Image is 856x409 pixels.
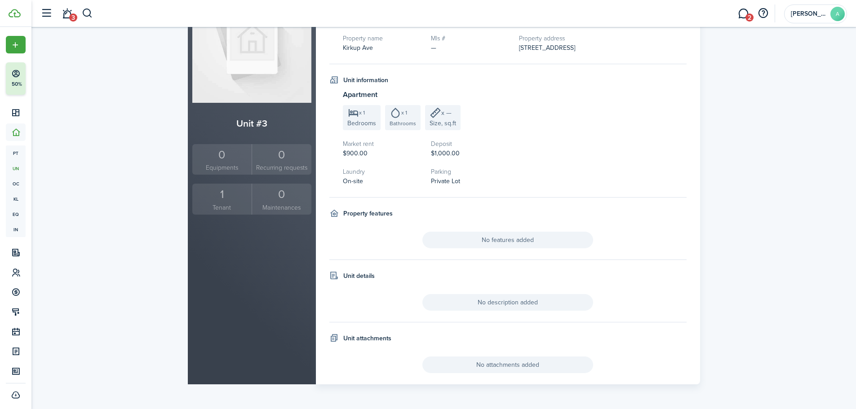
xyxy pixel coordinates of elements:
[82,6,93,21] button: Search
[347,119,376,128] span: Bedrooms
[343,167,422,176] h5: Laundry
[58,2,75,25] a: Notifications
[359,110,365,115] span: x 1
[343,75,388,85] h4: Unit information
[6,161,26,176] a: un
[6,176,26,191] a: oc
[195,203,250,212] small: Tenant
[422,232,593,248] span: No features added
[431,139,510,149] h5: Deposit
[343,149,368,158] span: $900.00
[343,43,373,53] span: Kirkup Ave
[195,146,250,163] div: 0
[431,176,460,186] span: Private Lot
[38,5,55,22] button: Open sidebar
[343,89,687,101] h3: Apartment
[192,184,252,215] a: 1Tenant
[431,149,460,158] span: $1,000.00
[6,62,80,95] button: 50%
[252,184,311,215] a: 0Maintenances
[441,108,452,118] span: x —
[192,144,252,175] a: 0Equipments
[422,356,593,373] span: No attachments added
[422,294,593,311] span: No description added
[6,145,26,161] a: pt
[791,11,827,17] span: Amy
[735,2,752,25] a: Messaging
[745,13,754,22] span: 2
[343,139,422,149] h5: Market rent
[254,146,309,163] div: 0
[343,271,375,281] h4: Unit details
[11,80,22,88] p: 50%
[830,7,845,21] avatar-text: A
[254,186,309,203] div: 0
[6,207,26,222] a: eq
[390,119,416,128] span: Bathrooms
[430,119,456,128] span: Size, sq.ft
[6,222,26,237] a: in
[254,163,309,172] small: Recurring requests
[195,163,250,172] small: Equipments
[431,34,510,43] h5: Mls #
[755,6,771,21] button: Open resource center
[519,34,687,43] h5: Property address
[519,43,575,53] span: [STREET_ADDRESS]
[343,34,422,43] h5: Property name
[252,144,311,175] a: 0Recurring requests
[9,9,21,18] img: TenantCloud
[401,110,407,115] span: x 1
[192,116,311,131] h2: Unit #3
[431,43,436,53] span: —
[431,167,510,176] h5: Parking
[69,13,77,22] span: 3
[254,203,309,212] small: Maintenances
[6,36,26,53] button: Open menu
[6,191,26,207] a: kl
[343,209,393,218] h4: Property features
[343,176,363,186] span: On-site
[195,186,250,203] div: 1
[343,334,391,343] h4: Unit attachments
